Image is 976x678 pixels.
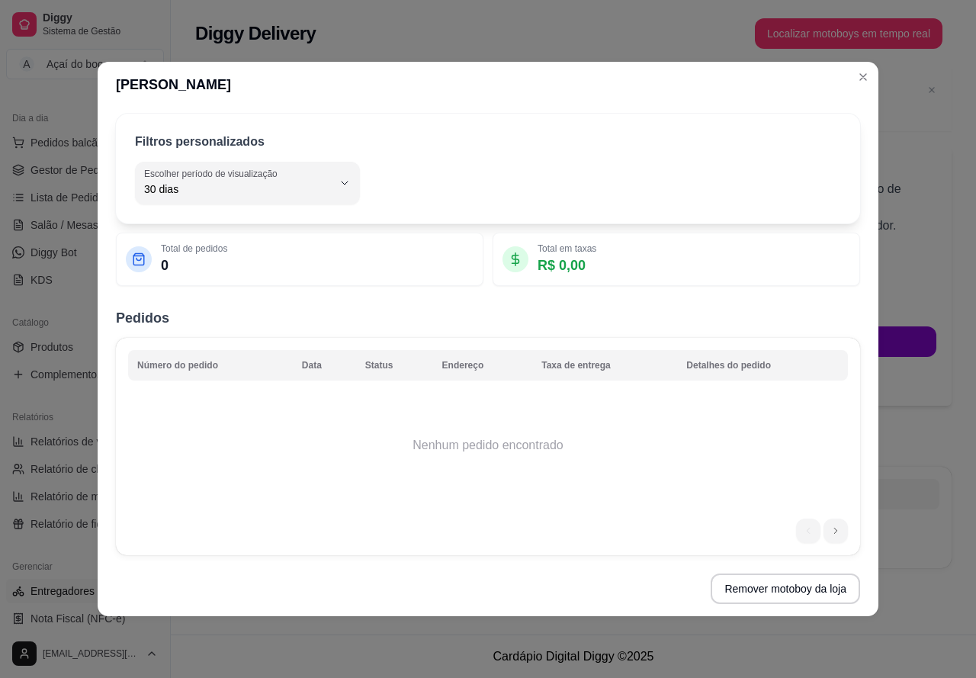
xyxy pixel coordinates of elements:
p: Total de pedidos [161,243,227,255]
button: Remover motoboy da loja [711,574,860,604]
td: Nenhum pedido encontrado [128,384,848,506]
label: Escolher período de visualização [144,167,282,180]
th: Taxa de entrega [532,350,677,381]
p: 0 [161,255,227,276]
p: Filtros personalizados [135,133,265,151]
th: Data [293,350,356,381]
button: Close [851,65,875,89]
th: Status [356,350,433,381]
th: Detalhes do pedido [677,350,848,381]
nav: pagination navigation [788,511,856,551]
li: next page button [823,519,848,543]
th: Número do pedido [128,350,293,381]
p: Total em taxas [538,243,596,255]
button: Escolher período de visualização30 dias [135,162,360,204]
span: 30 dias [144,182,332,197]
header: [PERSON_NAME] [98,62,878,108]
th: Endereço [433,350,533,381]
h2: Pedidos [116,307,860,329]
p: R$ 0,00 [538,255,596,276]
